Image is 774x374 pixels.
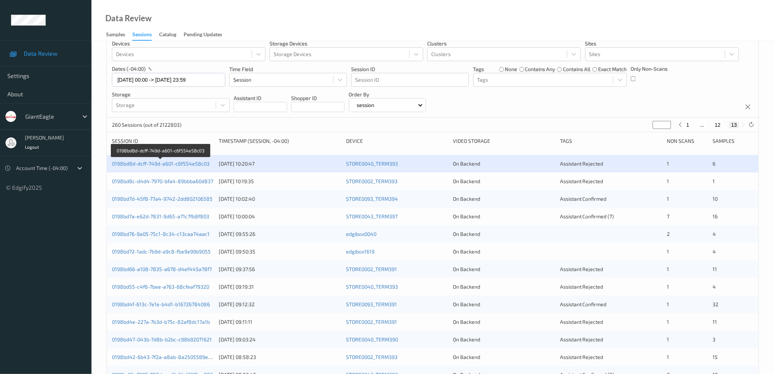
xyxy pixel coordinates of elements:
a: STORE0002_TERM393 [346,178,398,184]
span: 1 [713,178,715,184]
a: 0198bd66-a108-7835-a678-d4ef445a78f7 [112,266,212,272]
span: 16 [713,213,718,219]
button: ... [698,122,707,128]
div: On Backend [453,213,555,220]
div: On Backend [453,230,555,238]
div: [DATE] 09:03:24 [219,336,341,343]
div: On Backend [453,160,555,167]
a: STORE0093_TERM394 [346,196,398,202]
div: On Backend [453,266,555,273]
span: 10 [713,196,718,202]
span: 1 [667,354,669,360]
a: 0198bd4e-227a-7b3d-b75c-82af8dc17a1b [112,319,210,325]
a: 0198bd7a-e62d-7831-9d65-a71c7fb8f803 [112,213,209,219]
span: 1 [667,301,669,307]
span: Assistant Rejected [560,266,604,272]
span: Assistant Rejected [560,284,604,290]
span: 1 [667,266,669,272]
p: Only Non-Scans [631,65,668,73]
p: Devices [112,40,266,47]
div: Video Storage [453,137,555,145]
div: Session ID [112,137,214,145]
span: Assistant Confirmed (7) [560,213,614,219]
label: exact match [598,66,627,73]
div: [DATE] 10:00:04 [219,213,341,220]
div: Pending Updates [184,31,222,40]
div: Data Review [105,15,151,22]
a: 0198bd8c-d4d4-7970-bfa4-89bbba60d837 [112,178,213,184]
a: 0198bd76-9a05-75c1-8c34-c13caa74aac1 [112,231,210,237]
div: Device [346,137,448,145]
p: Session ID [351,66,469,73]
a: 0198bd42-6b43-7f2a-a8ab-8a2505589e8b [112,354,214,360]
p: Storage [112,91,230,98]
p: Sites [585,40,739,47]
div: [DATE] 09:11:11 [219,318,341,326]
a: 0198bd7d-45f8-77a4-9742-2dd802106585 [112,196,213,202]
div: [DATE] 09:50:35 [219,248,341,255]
p: Tags [473,66,484,73]
span: Assistant Rejected [560,319,604,325]
div: [DATE] 09:37:56 [219,266,341,273]
p: Time Field [229,66,347,73]
a: 0198bd55-c4f6-7bee-a763-68cfeaf79320 [112,284,209,290]
div: [DATE] 09:55:26 [219,230,341,238]
span: Assistant Confirmed [560,196,607,202]
button: 1 [684,122,692,128]
span: Assistant Rejected [560,178,604,184]
div: [DATE] 10:20:47 [219,160,341,167]
div: On Backend [453,178,555,185]
a: 0198bd8d-dcff-749d-a601-c6f554e58c03 [112,160,210,167]
span: 6 [713,160,716,167]
p: Assistant ID [234,95,287,102]
div: On Backend [453,318,555,326]
button: 13 [729,122,739,128]
span: 11 [713,319,717,325]
label: none [505,66,517,73]
button: 12 [713,122,723,128]
a: 0198bd72-1adc-7b9d-a9c8-fbe9e99b9055 [112,248,211,255]
a: Samples [106,30,132,40]
span: 4 [713,248,716,255]
span: Assistant Rejected [560,336,604,342]
span: 1 [667,196,669,202]
a: edgibox0040 [346,231,376,237]
div: [DATE] 10:19:35 [219,178,341,185]
a: STORE0043_TERM397 [346,213,398,219]
a: STORE0040_TERM393 [346,284,398,290]
div: On Backend [453,195,555,203]
span: Assistant Rejected [560,160,604,167]
span: 4 [713,231,716,237]
p: Shopper ID [291,95,345,102]
div: On Backend [453,248,555,255]
div: Tags [560,137,662,145]
div: On Backend [453,283,555,290]
a: STORE0002_TERM391 [346,319,397,325]
div: Timestamp (Session, -04:00) [219,137,341,145]
a: STORE0002_TERM393 [346,354,398,360]
div: Samples [106,31,125,40]
p: 260 Sessions (out of 2122803) [112,121,181,129]
span: 1 [667,160,669,167]
p: Storage Devices [270,40,423,47]
p: dates (-04:00) [112,65,146,73]
div: Sessions [132,31,152,41]
a: Catalog [159,30,184,40]
a: STORE0040_TERM393 [346,160,398,167]
p: Clusters [427,40,581,47]
span: 1 [667,178,669,184]
span: 4 [713,284,716,290]
div: On Backend [453,353,555,361]
span: 1 [667,319,669,325]
div: Catalog [159,31,176,40]
label: contains any [525,66,555,73]
span: 7 [667,213,669,219]
div: [DATE] 09:19:31 [219,283,341,290]
label: contains all [563,66,590,73]
span: 11 [713,266,717,272]
span: Assistant Confirmed [560,301,607,307]
span: Assistant Rejected [560,354,604,360]
span: 2 [667,231,670,237]
a: STORE0002_TERM391 [346,266,397,272]
a: edgibox1619 [346,248,375,255]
